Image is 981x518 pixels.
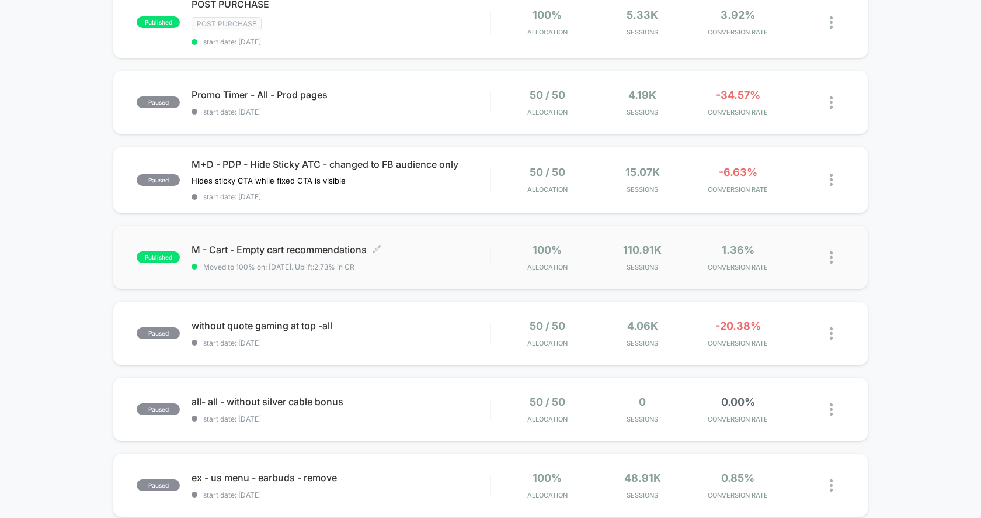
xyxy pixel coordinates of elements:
[527,28,568,36] span: Allocation
[693,339,782,347] span: CONVERSION RATE
[137,16,180,28] span: published
[530,89,565,101] span: 50 / 50
[192,89,490,101] span: Promo Timer - All - Prod pages
[598,263,687,271] span: Sessions
[830,16,833,29] img: close
[203,263,354,271] span: Moved to 100% on: [DATE] . Uplift: 2.73% in CR
[192,320,490,331] span: without quote gaming at top -all
[716,89,760,101] span: -34.57%
[830,174,833,186] img: close
[639,396,646,408] span: 0
[527,339,568,347] span: Allocation
[533,9,562,21] span: 100%
[598,491,687,499] span: Sessions
[192,339,490,347] span: start date: [DATE]
[192,17,262,30] span: Post Purchase
[137,479,180,491] span: paused
[530,396,565,408] span: 50 / 50
[830,403,833,416] img: close
[598,28,687,36] span: Sessions
[830,479,833,492] img: close
[137,327,180,339] span: paused
[624,472,661,484] span: 48.91k
[530,166,565,178] span: 50 / 50
[627,320,658,332] span: 4.06k
[527,415,568,423] span: Allocation
[137,251,180,263] span: published
[192,192,490,201] span: start date: [DATE]
[693,415,782,423] span: CONVERSION RATE
[530,320,565,332] span: 50 / 50
[719,166,757,178] span: -6.63%
[721,396,755,408] span: 0.00%
[830,96,833,109] img: close
[527,263,568,271] span: Allocation
[623,244,662,256] span: 110.91k
[192,415,490,423] span: start date: [DATE]
[830,327,833,340] img: close
[693,28,782,36] span: CONVERSION RATE
[137,96,180,108] span: paused
[598,339,687,347] span: Sessions
[722,244,754,256] span: 1.36%
[527,491,568,499] span: Allocation
[598,185,687,194] span: Sessions
[721,472,754,484] span: 0.85%
[527,108,568,116] span: Allocation
[598,415,687,423] span: Sessions
[830,251,833,264] img: close
[192,37,490,46] span: start date: [DATE]
[192,108,490,116] span: start date: [DATE]
[598,108,687,116] span: Sessions
[192,472,490,484] span: ex - us menu - earbuds - remove
[533,472,562,484] span: 100%
[137,403,180,415] span: paused
[527,185,568,194] span: Allocation
[192,491,490,499] span: start date: [DATE]
[693,491,782,499] span: CONVERSION RATE
[137,174,180,186] span: paused
[693,263,782,271] span: CONVERSION RATE
[625,166,660,178] span: 15.07k
[628,89,656,101] span: 4.19k
[721,9,755,21] span: 3.92%
[192,396,490,408] span: all- all - without silver cable bonus
[627,9,658,21] span: 5.33k
[533,244,562,256] span: 100%
[693,108,782,116] span: CONVERSION RATE
[693,185,782,194] span: CONVERSION RATE
[192,158,490,170] span: M+D - PDP - Hide Sticky ATC - changed to FB audience only
[192,244,490,255] span: M - Cart - Empty cart recommendations
[715,320,761,332] span: -20.38%
[192,176,346,185] span: Hides sticky CTA while fixed CTA is visible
